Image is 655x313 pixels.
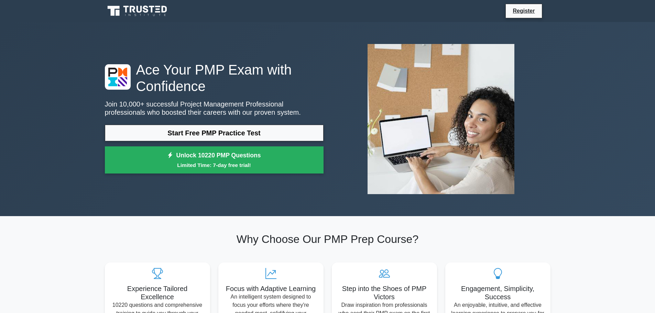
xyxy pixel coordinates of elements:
h5: Step into the Shoes of PMP Victors [337,284,432,301]
a: Unlock 10220 PMP QuestionsLimited Time: 7-day free trial! [105,146,324,174]
p: Join 10,000+ successful Project Management Professional professionals who boosted their careers w... [105,100,324,116]
h1: Ace Your PMP Exam with Confidence [105,62,324,94]
h5: Engagement, Simplicity, Success [451,284,545,301]
a: Register [509,7,539,15]
h5: Experience Tailored Excellence [110,284,205,301]
h5: Focus with Adaptive Learning [224,284,318,293]
small: Limited Time: 7-day free trial! [113,161,315,169]
h2: Why Choose Our PMP Prep Course? [105,233,550,246]
a: Start Free PMP Practice Test [105,125,324,141]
